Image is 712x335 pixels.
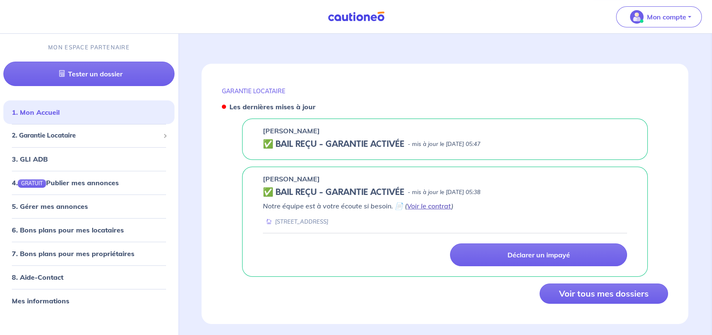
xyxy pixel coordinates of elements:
[263,139,404,149] h5: ✅ BAIL REÇU - GARANTIE ACTIVÉE
[12,273,63,281] a: 8. Aide-Contact
[12,131,160,141] span: 2. Garantie Locataire
[3,151,175,167] div: 3. GLI ADB
[3,128,175,144] div: 2. Garantie Locataire
[12,202,88,211] a: 5. Gérer mes annonces
[12,297,69,305] a: Mes informations
[647,12,686,22] p: Mon compte
[48,43,130,51] p: MON ESPACE PARTENAIRE
[229,103,316,111] strong: Les dernières mises à jour
[630,10,644,24] img: illu_account_valid_menu.svg
[263,126,320,136] p: [PERSON_NAME]
[12,226,124,234] a: 6. Bons plans pour mes locataires
[222,87,668,95] p: GARANTIE LOCATAIRE
[407,202,451,210] a: Voir le contrat
[507,251,570,259] p: Déclarer un impayé
[3,292,175,309] div: Mes informations
[263,202,453,210] em: Notre équipe est à votre écoute si besoin. 📄 ( )
[263,139,627,149] div: state: CONTRACT-VALIDATED, Context: NOT-LESSOR,IN-MANAGEMENT
[408,188,480,197] p: - mis à jour le [DATE] 05:38
[12,155,48,163] a: 3. GLI ADB
[3,104,175,121] div: 1. Mon Accueil
[12,249,134,258] a: 7. Bons plans pour mes propriétaires
[3,62,175,86] a: Tester un dossier
[540,284,668,304] button: Voir tous mes dossiers
[325,11,388,22] img: Cautioneo
[3,222,175,238] div: 6. Bons plans pour mes locataires
[263,174,320,184] p: [PERSON_NAME]
[12,108,60,117] a: 1. Mon Accueil
[450,243,627,266] a: Déclarer un impayé
[3,174,175,191] div: 4.GRATUITPublier mes annonces
[3,198,175,215] div: 5. Gérer mes annonces
[263,187,404,197] h5: ✅ BAIL REÇU - GARANTIE ACTIVÉE
[3,269,175,286] div: 8. Aide-Contact
[3,245,175,262] div: 7. Bons plans pour mes propriétaires
[408,140,480,149] p: - mis à jour le [DATE] 05:47
[263,218,328,226] div: [STREET_ADDRESS]
[12,178,119,187] a: 4.GRATUITPublier mes annonces
[616,6,702,27] button: illu_account_valid_menu.svgMon compte
[263,187,627,197] div: state: CONTRACT-VALIDATED, Context: IN-MANAGEMENT,IS-GL-CAUTION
